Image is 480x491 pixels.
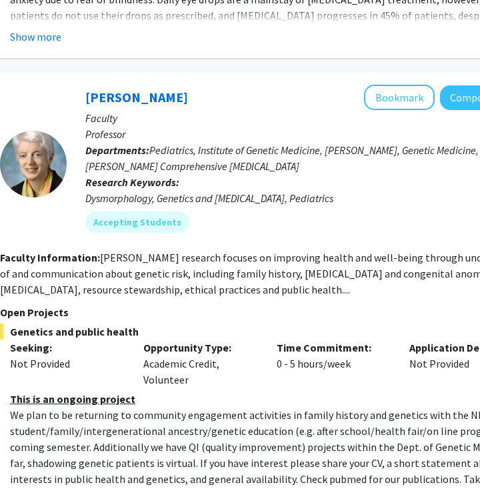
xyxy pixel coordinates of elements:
[10,340,123,356] p: Seeking:
[85,175,179,189] b: Research Keywords:
[85,89,188,105] a: [PERSON_NAME]
[267,340,400,388] div: 0 - 5 hours/week
[143,340,257,356] p: Opportunity Type:
[10,392,135,406] u: This is an ongoing project
[85,143,479,173] span: Pediatrics, Institute of Genetic Medicine, [PERSON_NAME], Genetic Medicine, [PERSON_NAME] Compreh...
[10,29,61,45] button: Show more
[133,340,267,388] div: Academic Credit, Volunteer
[277,340,390,356] p: Time Commitment:
[85,143,149,157] b: Departments:
[10,356,123,372] div: Not Provided
[364,85,435,110] button: Add Joann Bodurtha to Bookmarks
[10,431,57,481] iframe: Chat
[85,211,189,233] mat-chip: Accepting Students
